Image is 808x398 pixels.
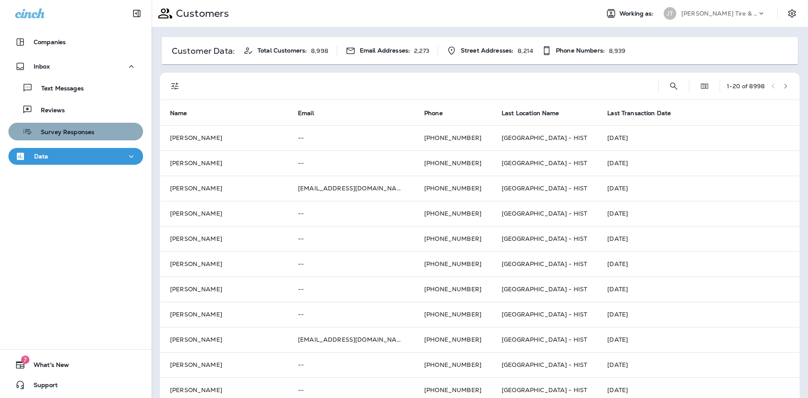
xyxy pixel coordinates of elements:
span: Name [170,109,198,117]
td: [DATE] [597,201,800,226]
button: Edit Fields [696,78,713,95]
p: Customer Data: [172,47,235,54]
button: Survey Responses [8,123,143,140]
p: -- [298,311,404,318]
span: Phone Numbers: [556,47,605,54]
td: [PHONE_NUMBER] [414,302,492,327]
p: -- [298,210,404,217]
button: Support [8,377,143,393]
span: [GEOGRAPHIC_DATA] - HIST [502,210,587,217]
p: -- [298,361,404,368]
td: [EMAIL_ADDRESS][DOMAIN_NAME] [288,176,414,201]
span: [GEOGRAPHIC_DATA] - HIST [502,159,587,167]
td: [PHONE_NUMBER] [414,226,492,251]
p: -- [298,387,404,393]
button: Collapse Sidebar [125,5,149,22]
span: Working as: [619,10,655,17]
td: [PERSON_NAME] [160,327,288,352]
td: [PHONE_NUMBER] [414,327,492,352]
td: [PHONE_NUMBER] [414,150,492,176]
div: 1 - 20 of 8998 [727,83,765,90]
p: [PERSON_NAME] Tire & Auto [681,10,757,17]
button: Data [8,148,143,165]
p: Data [34,153,48,160]
td: [DATE] [597,176,800,201]
td: [PERSON_NAME] [160,150,288,176]
td: [PERSON_NAME] [160,176,288,201]
span: Last Location Name [502,110,559,117]
td: [DATE] [597,150,800,176]
span: Name [170,110,187,117]
td: [DATE] [597,352,800,377]
p: 8,939 [609,47,626,54]
span: [GEOGRAPHIC_DATA] - HIST [502,134,587,142]
span: [GEOGRAPHIC_DATA] - HIST [502,285,587,293]
p: -- [298,261,404,267]
button: 7What's New [8,356,143,373]
td: [DATE] [597,226,800,251]
td: [PERSON_NAME] [160,226,288,251]
button: Inbox [8,58,143,75]
span: Phone [424,109,454,117]
span: Email [298,109,325,117]
p: Companies [34,39,66,45]
span: [GEOGRAPHIC_DATA] - HIST [502,260,587,268]
p: Customers [173,7,229,20]
span: Support [25,382,58,392]
td: [DATE] [597,277,800,302]
p: Survey Responses [32,129,94,137]
span: Street Addresses: [461,47,513,54]
td: [PHONE_NUMBER] [414,125,492,150]
button: Reviews [8,101,143,119]
span: Total Customers: [258,47,307,54]
span: Email Addresses: [360,47,410,54]
td: [DATE] [597,327,800,352]
td: [PERSON_NAME] [160,201,288,226]
p: -- [298,235,404,242]
button: Search Customers [665,78,682,95]
td: [PHONE_NUMBER] [414,176,492,201]
span: Last Transaction Date [607,110,671,117]
span: Last Location Name [502,109,570,117]
span: [GEOGRAPHIC_DATA] - HIST [502,185,587,192]
p: -- [298,134,404,141]
p: 2,273 [414,47,429,54]
td: [EMAIL_ADDRESS][DOMAIN_NAME] [288,327,414,352]
span: 7 [21,356,29,364]
p: 8,214 [518,47,533,54]
button: Companies [8,34,143,50]
td: [DATE] [597,125,800,150]
span: What's New [25,361,69,372]
span: Phone [424,110,443,117]
td: [PERSON_NAME] [160,277,288,302]
td: [PHONE_NUMBER] [414,277,492,302]
p: 8,998 [311,47,328,54]
span: [GEOGRAPHIC_DATA] - HIST [502,235,587,242]
p: Text Messages [33,85,84,93]
td: [PERSON_NAME] [160,352,288,377]
span: Email [298,110,314,117]
p: Inbox [34,63,50,70]
span: [GEOGRAPHIC_DATA] - HIST [502,336,587,343]
td: [PERSON_NAME] [160,302,288,327]
button: Filters [167,78,183,95]
div: JT [664,7,676,20]
td: [PHONE_NUMBER] [414,201,492,226]
span: Last Transaction Date [607,109,682,117]
td: [PHONE_NUMBER] [414,352,492,377]
button: Settings [784,6,800,21]
span: [GEOGRAPHIC_DATA] - HIST [502,361,587,369]
p: -- [298,286,404,293]
td: [PERSON_NAME] [160,251,288,277]
td: [PERSON_NAME] [160,125,288,150]
span: [GEOGRAPHIC_DATA] - HIST [502,311,587,318]
p: Reviews [32,107,65,115]
button: Text Messages [8,79,143,97]
td: [PHONE_NUMBER] [414,251,492,277]
td: [DATE] [597,302,800,327]
span: [GEOGRAPHIC_DATA] - HIST [502,386,587,394]
td: [DATE] [597,251,800,277]
p: -- [298,160,404,166]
